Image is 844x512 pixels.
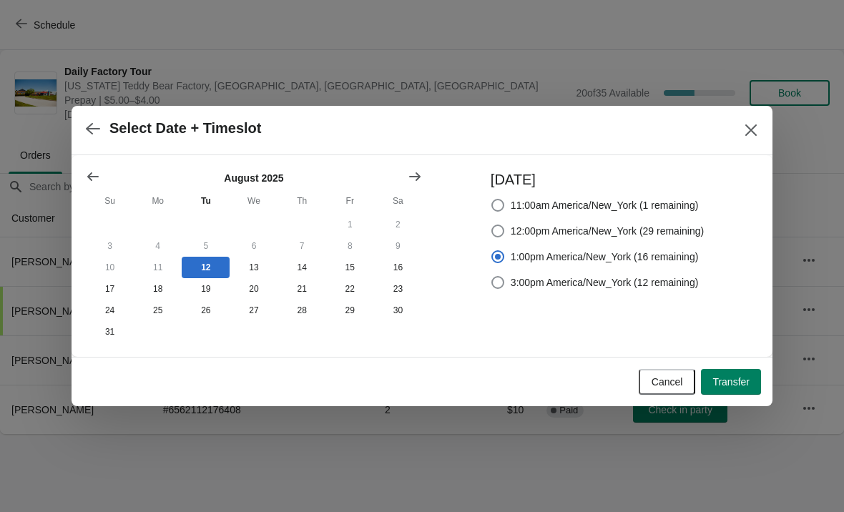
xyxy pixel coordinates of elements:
button: Saturday August 2 2025 [374,214,422,235]
button: Wednesday August 6 2025 [230,235,278,257]
button: Friday August 1 2025 [326,214,374,235]
button: Sunday August 10 2025 [86,257,134,278]
button: Saturday August 30 2025 [374,300,422,321]
button: Show previous month, July 2025 [80,164,106,189]
button: Friday August 22 2025 [326,278,374,300]
button: Transfer [701,369,761,395]
button: Saturday August 23 2025 [374,278,422,300]
th: Tuesday [182,188,230,214]
button: Sunday August 31 2025 [86,321,134,343]
button: Monday August 11 2025 [134,257,182,278]
h3: [DATE] [491,169,704,189]
button: Wednesday August 20 2025 [230,278,278,300]
th: Wednesday [230,188,278,214]
button: Sunday August 24 2025 [86,300,134,321]
button: Wednesday August 13 2025 [230,257,278,278]
button: Saturday August 9 2025 [374,235,422,257]
button: Tuesday August 5 2025 [182,235,230,257]
th: Saturday [374,188,422,214]
button: Saturday August 16 2025 [374,257,422,278]
button: Thursday August 14 2025 [278,257,326,278]
span: 11:00am America/New_York (1 remaining) [511,198,699,212]
button: Wednesday August 27 2025 [230,300,278,321]
button: Sunday August 3 2025 [86,235,134,257]
span: Cancel [652,376,683,388]
button: Today Tuesday August 12 2025 [182,257,230,278]
button: Monday August 18 2025 [134,278,182,300]
th: Friday [326,188,374,214]
button: Close [738,117,764,143]
button: Thursday August 28 2025 [278,300,326,321]
span: 3:00pm America/New_York (12 remaining) [511,275,699,290]
button: Thursday August 21 2025 [278,278,326,300]
button: Tuesday August 19 2025 [182,278,230,300]
th: Sunday [86,188,134,214]
button: Cancel [639,369,696,395]
span: Transfer [712,376,750,388]
button: Show next month, September 2025 [402,164,428,189]
button: Friday August 29 2025 [326,300,374,321]
h2: Select Date + Timeslot [109,120,262,137]
button: Monday August 4 2025 [134,235,182,257]
button: Monday August 25 2025 [134,300,182,321]
button: Thursday August 7 2025 [278,235,326,257]
th: Monday [134,188,182,214]
button: Tuesday August 26 2025 [182,300,230,321]
th: Thursday [278,188,326,214]
button: Sunday August 17 2025 [86,278,134,300]
span: 12:00pm America/New_York (29 remaining) [511,224,704,238]
button: Friday August 8 2025 [326,235,374,257]
button: Friday August 15 2025 [326,257,374,278]
span: 1:00pm America/New_York (16 remaining) [511,250,699,264]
